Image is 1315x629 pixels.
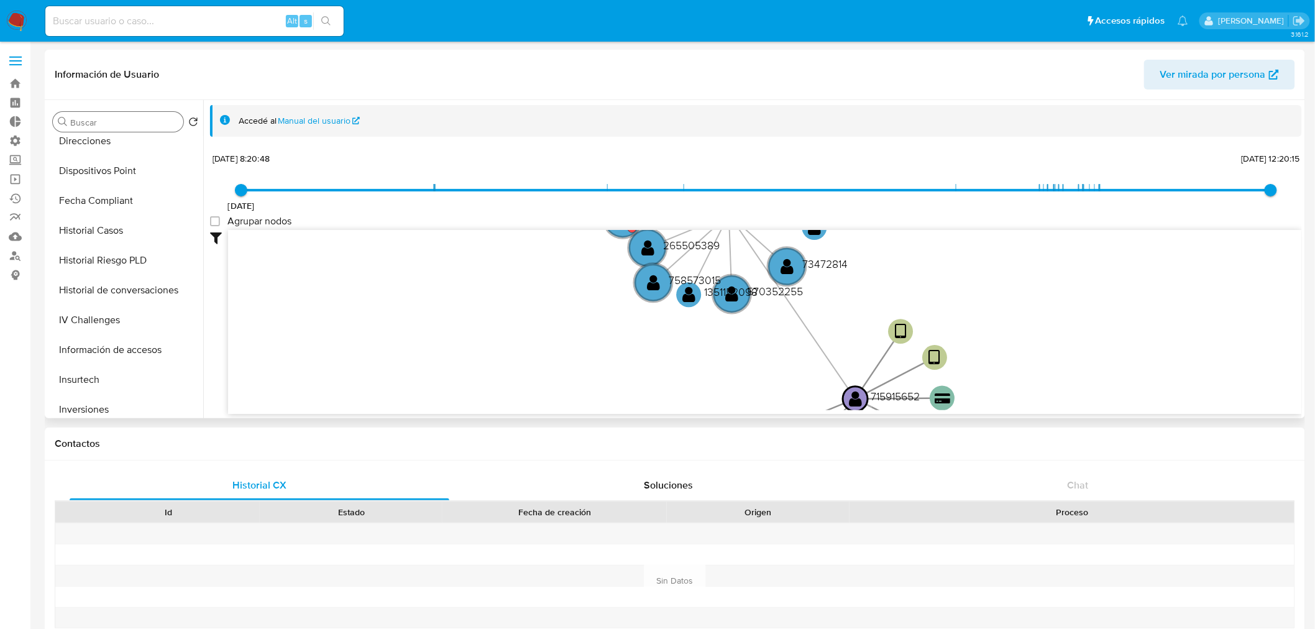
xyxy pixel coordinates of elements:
span: [DATE] 8:20:48 [213,152,270,165]
button: Fecha Compliant [48,186,203,216]
span: [DATE] [228,200,255,212]
span: Ver mirada por persona [1160,60,1266,90]
div: Fecha de creación [451,506,658,518]
text:  [781,257,794,275]
a: Manual del usuario [278,115,360,127]
text: 1296104745 [830,217,886,232]
button: Direcciones [48,126,203,156]
text:  [849,390,862,408]
span: Accesos rápidos [1096,14,1165,27]
span: Agrupar nodos [227,215,291,227]
span: Alt [287,15,297,27]
div: Origen [676,506,841,518]
text:  [929,349,941,367]
button: Información de accesos [48,335,203,365]
span: Chat [1068,478,1089,492]
div: Id [86,506,251,518]
text:  [683,285,696,303]
text:  [809,218,822,236]
a: Salir [1293,14,1306,27]
span: s [304,15,308,27]
p: ludmila.lanatti@mercadolibre.com [1218,15,1288,27]
button: Ver mirada por persona [1144,60,1295,90]
span: [DATE] 12:20:15 [1242,152,1300,165]
text:  [641,239,654,257]
div: Estado [268,506,434,518]
button: Historial Riesgo PLD [48,246,203,275]
div: Proceso [858,506,1286,518]
button: Inversiones [48,395,203,425]
text:  [895,323,907,341]
button: search-icon [313,12,339,30]
button: Historial Casos [48,216,203,246]
span: Soluciones [644,478,694,492]
button: Buscar [58,117,68,127]
text: 715915652 [871,388,920,404]
text: 570352255 [748,283,804,299]
text:  [935,393,951,405]
text: 1351152098 [705,284,758,300]
h1: Contactos [55,438,1295,450]
button: Insurtech [48,365,203,395]
button: Historial de conversaciones [48,275,203,305]
text: 265505389 [663,237,720,253]
h1: Información de Usuario [55,68,159,81]
input: Buscar [70,117,178,128]
text: 758573015 [669,272,721,288]
span: Accedé al [239,115,277,127]
input: Buscar usuario o caso... [45,13,344,29]
button: IV Challenges [48,305,203,335]
text: 73472814 [802,256,848,272]
button: Dispositivos Point [48,156,203,186]
button: Volver al orden por defecto [188,117,198,131]
span: Historial CX [232,478,286,492]
input: Agrupar nodos [210,216,220,226]
text:  [647,273,660,292]
a: Notificaciones [1178,16,1188,26]
text:  [726,285,739,303]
